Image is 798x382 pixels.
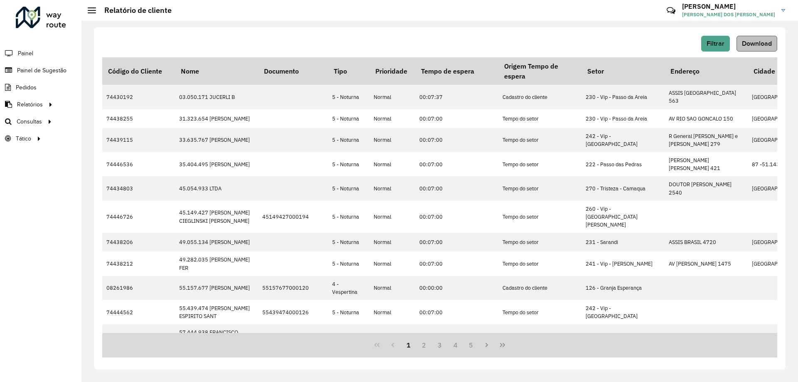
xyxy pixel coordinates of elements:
th: Prioridade [369,57,415,85]
td: ASSIS [GEOGRAPHIC_DATA] 563 [665,85,748,109]
td: 5 - Noturna [328,233,369,251]
td: 55439474000126 [258,300,328,324]
td: 00:07:00 [415,251,498,276]
td: 126 - Granja Esperança [581,276,665,300]
a: Contato Rápido [662,2,680,20]
td: Cadastro do cliente [498,85,581,109]
td: 35.404.495 [PERSON_NAME] [175,152,258,176]
td: 74438212 [102,251,175,276]
h2: Relatório de cliente [96,6,172,15]
span: Consultas [17,117,42,126]
td: 260 - Vip - [GEOGRAPHIC_DATA][PERSON_NAME] [581,201,665,233]
button: 2 [416,337,432,353]
td: Normal [369,109,415,128]
td: Normal [369,251,415,276]
td: Normal [369,176,415,200]
th: Nome [175,57,258,85]
td: 45.149.427 [PERSON_NAME] CIEGLINSKI [PERSON_NAME] [175,201,258,233]
td: 03.050.171 JUCERLI B [175,85,258,109]
td: 55.157.677 [PERSON_NAME] [175,276,258,300]
th: Endereço [665,57,748,85]
td: 55.439.474 [PERSON_NAME] ESPIRITO SANT [175,300,258,324]
td: [PERSON_NAME] [PERSON_NAME] 421 [665,152,748,176]
th: Tipo [328,57,369,85]
button: 1 [401,337,416,353]
td: Normal [369,128,415,152]
td: Normal [369,300,415,324]
td: 00:07:00 [415,233,498,251]
td: 272 - [GEOGRAPHIC_DATA] [581,324,665,357]
td: Normal [369,324,415,357]
td: 00:07:37 [415,85,498,109]
td: 270 - Tristeza - Camaqua [581,176,665,200]
td: 00:07:00 [415,300,498,324]
td: AV RIO SAO GONCALO 150 [665,109,748,128]
button: 4 [448,337,463,353]
td: 5 - Noturna [328,152,369,176]
td: Tempo do setor [498,176,581,200]
td: Normal [369,276,415,300]
button: Download [736,36,777,52]
td: 74439115 [102,128,175,152]
td: 55157677000120 [258,276,328,300]
td: 5 - Noturna [328,85,369,109]
td: 74438206 [102,233,175,251]
td: 5 - Noturna [328,201,369,233]
td: 00:07:00 [415,152,498,176]
td: Tempo do setor [498,152,581,176]
td: R General [PERSON_NAME] e [PERSON_NAME] 279 [665,128,748,152]
td: 242 - Vip - [GEOGRAPHIC_DATA] [581,300,665,324]
td: 74444503 [102,324,175,357]
td: 74446726 [102,201,175,233]
td: 00:00:00 [415,276,498,300]
td: 74438255 [102,109,175,128]
td: Normal [369,152,415,176]
td: Normal [369,233,415,251]
button: 5 [463,337,479,353]
td: Normal [369,201,415,233]
td: 5 - Noturna [328,300,369,324]
td: 08261986 [102,276,175,300]
td: 74434803 [102,176,175,200]
td: 231 - Sarandi [581,233,665,251]
td: 5 - Noturna [328,251,369,276]
td: 49.055.134 [PERSON_NAME] [175,233,258,251]
td: 230 - Vip - Passo da Areia [581,85,665,109]
td: 31.323.654 [PERSON_NAME] [175,109,258,128]
td: ASSIS BRASIL 4720 [665,233,748,251]
h3: [PERSON_NAME] [682,2,775,10]
td: 241 - Vip - [PERSON_NAME] [581,251,665,276]
button: Last Page [495,337,510,353]
span: Relatórios [17,100,43,109]
td: Tempo do setor [498,251,581,276]
span: [PERSON_NAME] DOS [PERSON_NAME] [682,11,775,18]
th: Tempo de espera [415,57,498,85]
td: 5 - Noturna [328,128,369,152]
th: Setor [581,57,665,85]
th: Origem Tempo de espera [498,57,581,85]
td: 5 - Noturna [328,109,369,128]
span: Download [742,40,772,47]
td: 33.635.767 [PERSON_NAME] [175,128,258,152]
span: Painel de Sugestão [17,66,66,75]
td: 00:07:00 [415,201,498,233]
td: 74446536 [102,152,175,176]
td: Tempo do setor [498,201,581,233]
td: 242 - Vip - [GEOGRAPHIC_DATA] [581,128,665,152]
td: Normal [369,85,415,109]
td: Tempo do setor [498,300,581,324]
button: 3 [432,337,448,353]
td: 00:07:00 [415,128,498,152]
td: 4 - Vespertina [328,276,369,300]
td: Cadastro do cliente [498,276,581,300]
span: Tático [16,134,31,143]
td: 45.054.933 LTDA [175,176,258,200]
td: 00:07:00 [415,324,498,357]
td: AV [PERSON_NAME] 1475 [665,251,748,276]
th: Código do Cliente [102,57,175,85]
td: Tempo do setor [498,109,581,128]
td: 00:07:00 [415,176,498,200]
td: 5 - Noturna [328,176,369,200]
td: DOUTOR [PERSON_NAME] 2540 [665,176,748,200]
td: 222 - Passo das Pedras [581,152,665,176]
